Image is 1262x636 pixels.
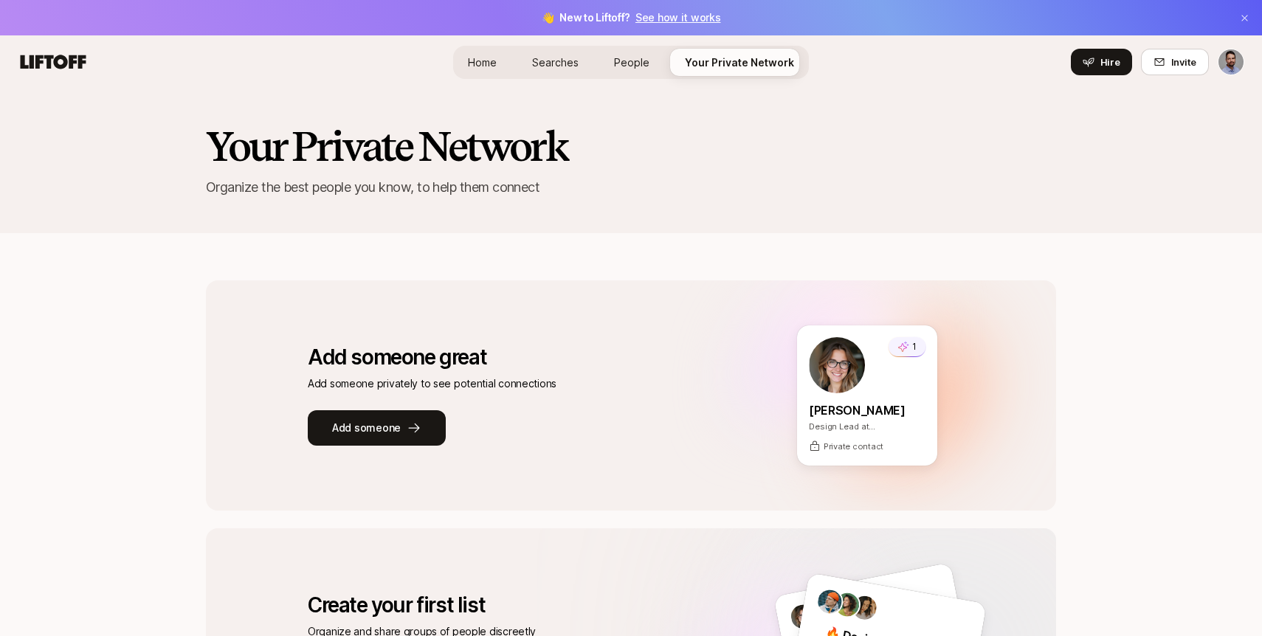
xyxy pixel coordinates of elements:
[1218,49,1244,75] button: Adam Hill
[308,345,486,369] p: Add someone great
[816,588,844,615] img: man-with-orange-hat.png
[532,55,579,70] span: Searches
[520,49,590,76] a: Searches
[206,177,1056,198] p: Organize the best people you know, to help them connect
[1100,55,1120,69] span: Hire
[912,340,917,353] p: 1
[542,9,721,27] span: 👋 New to Liftoff?
[635,11,721,24] a: See how it works
[1218,49,1244,75] img: Adam Hill
[1141,49,1209,75] button: Invite
[1171,55,1196,69] span: Invite
[809,337,865,393] img: My Network hero avatar
[308,593,485,617] p: Create your first list
[456,49,508,76] a: Home
[614,55,649,70] span: People
[308,410,446,446] button: Add someone
[851,594,878,621] img: woman-with-black-hair.jpg
[468,55,497,70] span: Home
[602,49,661,76] a: People
[206,124,1056,168] h2: Your Private Network
[685,55,794,70] span: Your Private Network
[824,439,883,454] span: Private contact
[809,420,925,433] p: Design Lead at [GEOGRAPHIC_DATA]
[809,401,925,420] p: [PERSON_NAME]
[308,375,556,393] p: Add someone privately to see potential connections
[834,591,861,618] img: avatar-1.jpg
[673,49,806,76] a: Your Private Network
[1071,49,1132,75] button: Hire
